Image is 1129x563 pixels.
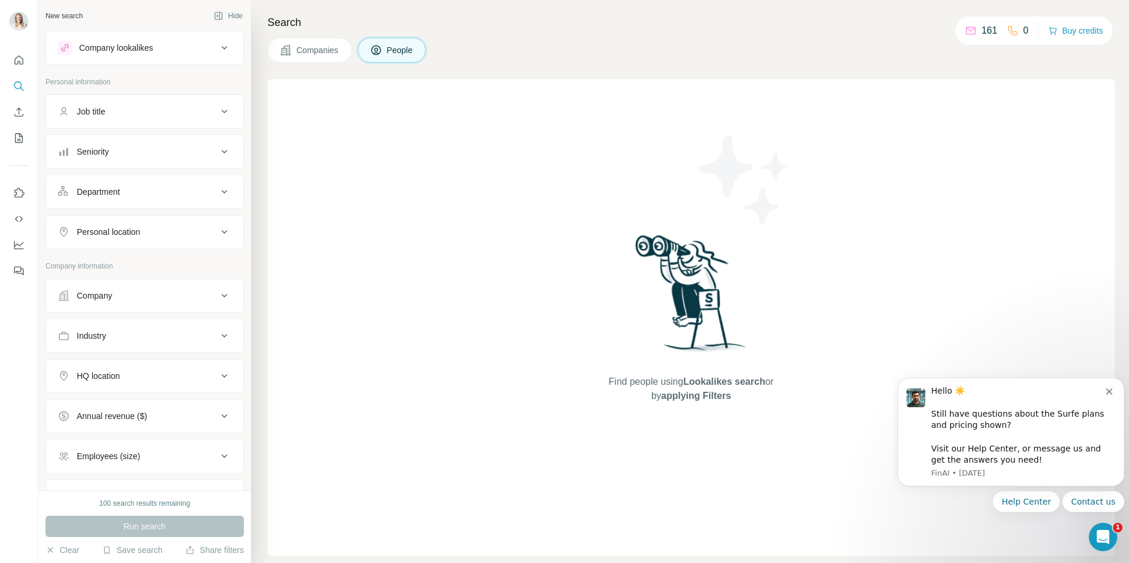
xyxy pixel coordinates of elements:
[77,290,112,302] div: Company
[46,281,243,310] button: Company
[981,24,997,38] p: 161
[46,482,243,510] button: Technologies
[661,391,731,401] span: applying Filters
[9,208,28,230] button: Use Surfe API
[46,442,243,470] button: Employees (size)
[9,260,28,281] button: Feedback
[9,76,28,97] button: Search
[46,322,243,350] button: Industry
[77,410,147,422] div: Annual revenue ($)
[9,12,28,31] img: Avatar
[691,126,798,233] img: Surfe Illustration - Stars
[79,42,153,54] div: Company lookalikes
[46,138,243,166] button: Seniority
[77,146,109,158] div: Seniority
[630,232,753,364] img: Surfe Illustration - Woman searching with binoculars
[296,44,340,56] span: Companies
[102,544,162,556] button: Save search
[683,377,765,387] span: Lookalikes search
[387,44,414,56] span: People
[1089,523,1117,551] iframe: Intercom live chat
[77,186,120,198] div: Department
[205,7,251,25] button: Hide
[46,97,243,126] button: Job title
[77,226,140,238] div: Personal location
[1048,22,1103,39] button: Buy credits
[9,102,28,123] button: Enrich CSV
[893,339,1129,531] iframe: Intercom notifications message
[267,14,1115,31] h4: Search
[46,34,243,62] button: Company lookalikes
[77,106,105,117] div: Job title
[1023,24,1029,38] p: 0
[46,402,243,430] button: Annual revenue ($)
[46,178,243,206] button: Department
[45,77,244,87] p: Personal information
[77,370,120,382] div: HQ location
[45,261,244,271] p: Company information
[185,544,244,556] button: Share filters
[99,498,190,509] div: 100 search results remaining
[596,375,785,403] span: Find people using or by
[1113,523,1123,532] span: 1
[45,544,79,556] button: Clear
[77,330,106,342] div: Industry
[9,234,28,256] button: Dashboard
[77,450,140,462] div: Employees (size)
[9,50,28,71] button: Quick start
[9,127,28,149] button: My lists
[46,362,243,390] button: HQ location
[46,218,243,246] button: Personal location
[45,11,83,21] div: New search
[9,182,28,204] button: Use Surfe on LinkedIn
